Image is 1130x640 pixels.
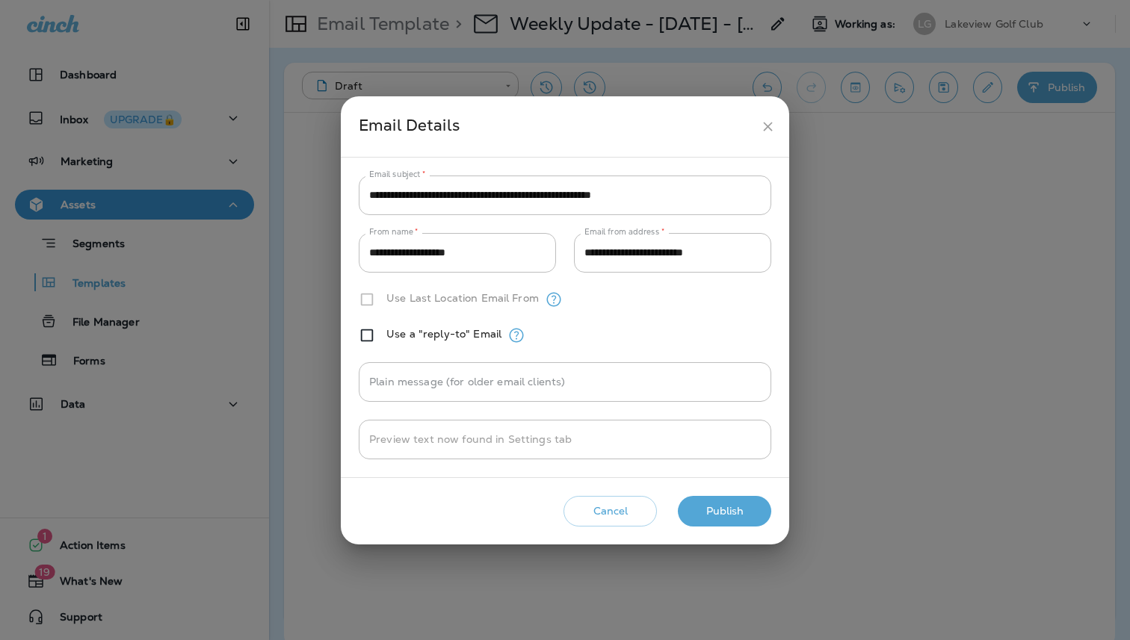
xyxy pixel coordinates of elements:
[369,169,426,180] label: Email subject
[386,292,539,304] label: Use Last Location Email From
[564,496,657,526] button: Cancel
[369,226,419,237] label: From name
[359,113,754,140] div: Email Details
[584,226,664,237] label: Email from address
[386,328,501,340] label: Use a "reply-to" Email
[678,496,771,526] button: Publish
[754,113,782,140] button: close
